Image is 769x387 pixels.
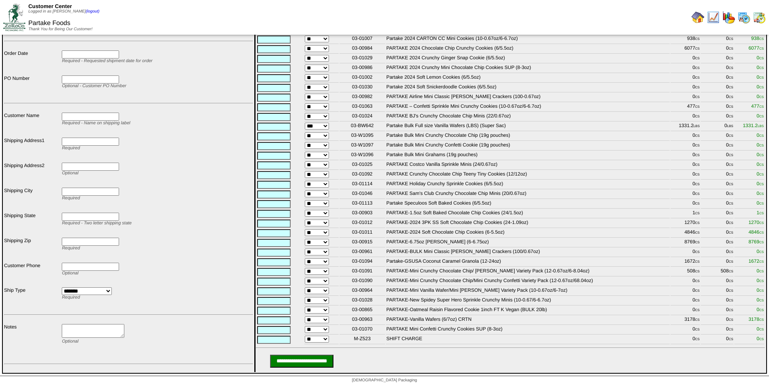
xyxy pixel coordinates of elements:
[695,105,700,109] span: CS
[671,200,700,209] td: 0
[759,134,764,138] span: CS
[386,209,670,218] td: PARTAKE-1.5oz Soft Baked Chocolate Chip Cookies (24/1.5oz)
[729,211,733,215] span: CS
[671,219,700,228] td: 1270
[695,153,700,157] span: CS
[751,103,764,109] span: 477
[339,180,385,189] td: 03-01114
[701,306,733,315] td: 0
[671,209,700,218] td: 1
[756,132,764,138] span: 0
[4,112,61,136] td: Customer Name
[386,277,670,286] td: PARTAKE-Mini Crunchy Chocolate Chip/Mini Crunchy Confetti Variety Pack (12-0.67oz/68.04oz)
[386,171,670,180] td: PARTAKE Crunchy Chocolate Chip Teeny Tiny Cookies (12/12oz)
[386,93,670,102] td: PARTAKE Airline Mini Classic [PERSON_NAME] Crackers (100-0.67oz)
[4,262,61,287] td: Customer Phone
[759,144,764,147] span: CS
[386,316,670,325] td: PARTAKE-Vanilla Wafers (6/7oz) CRTN
[339,151,385,160] td: 03-W1096
[386,45,670,54] td: PARTAKE 2024 Chocolate Chip Crunchy Cookies (6/5.5oz)
[729,221,733,225] span: CS
[62,59,152,63] span: Required - Requested shipment date for order
[339,93,385,102] td: 03-00982
[4,187,61,211] td: Shipping City
[339,209,385,218] td: 03-00903
[671,171,700,180] td: 0
[729,289,733,293] span: CS
[694,124,700,128] span: LBS
[743,123,764,128] span: 1331.2
[386,180,670,189] td: PARTAKE Holiday Crunchy Sprinkle Cookies (6/5.5oz)
[671,306,700,315] td: 0
[695,289,700,293] span: CS
[759,47,764,50] span: CS
[62,196,80,201] span: Required
[695,192,700,196] span: CS
[756,278,764,283] span: 0
[759,192,764,196] span: CS
[756,152,764,157] span: 0
[386,326,670,335] td: PARTAKE Mini Confetti Crunchy Cookies SUP (8‐3oz)
[28,27,92,31] span: Thank You for Being Our Customer!
[759,153,764,157] span: CS
[756,113,764,119] span: 0
[738,11,750,24] img: calendarprod.gif
[701,209,733,218] td: 0
[671,180,700,189] td: 0
[671,122,700,131] td: 1331.2
[756,336,764,341] span: 0
[756,210,764,215] span: 1
[756,161,764,167] span: 0
[729,241,733,244] span: CS
[759,182,764,186] span: CS
[759,250,764,254] span: CS
[671,151,700,160] td: 0
[729,202,733,205] span: CS
[4,324,61,360] td: Notes
[729,115,733,118] span: CS
[4,237,61,261] td: Shipping Zip
[62,171,78,176] span: Optional
[729,86,733,89] span: CS
[62,295,80,300] span: Required
[671,45,700,54] td: 6077
[386,35,670,44] td: Partake 2024 CARTON CC Mini Cookies (10-0.67oz/6-6.7oz)
[28,3,72,9] span: Customer Center
[729,144,733,147] span: CS
[386,258,670,267] td: Partake-GSUSA Coconut Caramel Granola (12-24oz)
[759,56,764,60] span: CS
[701,113,733,121] td: 0
[339,219,385,228] td: 03-01012
[756,200,764,206] span: 0
[759,231,764,234] span: CS
[758,124,764,128] span: LBS
[701,93,733,102] td: 0
[701,219,733,228] td: 0
[62,84,126,88] span: Optional - Customer PO Number
[339,171,385,180] td: 03-01092
[62,146,80,151] span: Required
[4,212,61,236] td: Shipping State
[701,238,733,247] td: 0
[729,231,733,234] span: CS
[701,35,733,44] td: 0
[62,339,78,344] span: Optional
[729,134,733,138] span: CS
[759,318,764,322] span: CS
[671,335,700,344] td: 0
[695,202,700,205] span: CS
[759,76,764,79] span: CS
[671,54,700,63] td: 0
[695,86,700,89] span: CS
[386,268,670,276] td: PARTAKE-Mini Crunchy Chocolate Chip/ [PERSON_NAME] Variety Pack (12-0.67oz/6-8.04oz)
[386,54,670,63] td: PARTAKE 2024 Crunchy Ginger Snap Cookie (6/5.5oz)
[729,328,733,331] span: CS
[671,93,700,102] td: 0
[386,103,670,112] td: PARTAKE – Confetti Sprinkle Mini Crunchy Cookies (10-0.67oz/6-6.7oz)
[386,287,670,296] td: PARTAKE-Mini Vanilla Wafer/Mini [PERSON_NAME] Variety Pack (10-0.67oz/6-7oz)
[671,103,700,112] td: 477
[759,202,764,205] span: CS
[62,246,80,251] span: Required
[701,64,733,73] td: 0
[695,115,700,118] span: CS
